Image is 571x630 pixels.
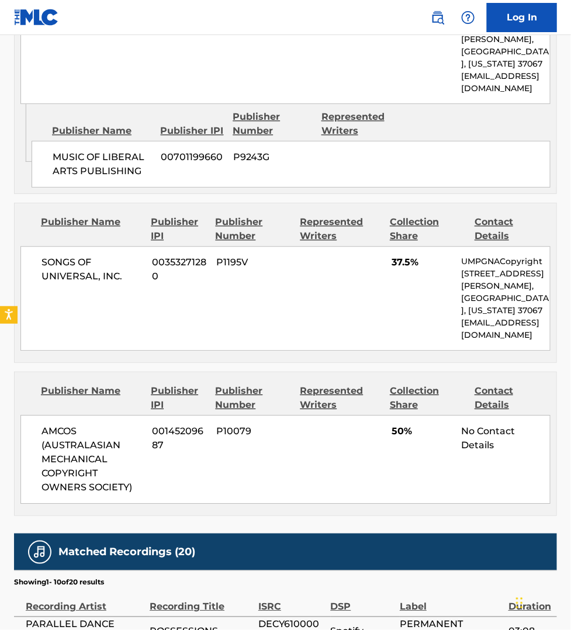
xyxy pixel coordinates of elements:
[41,424,143,494] span: AMCOS (AUSTRALASIAN MECHANICAL COPYRIGHT OWNERS SOCIETY)
[300,215,382,243] div: Represented Writers
[487,3,557,32] a: Log In
[33,545,47,559] img: Matched Recordings
[516,586,523,621] div: Drag
[152,424,208,452] span: 00145209687
[392,424,452,438] span: 50%
[161,124,224,138] div: Publisher IPI
[217,424,293,438] span: P10079
[151,215,206,243] div: Publisher IPI
[216,215,292,243] div: Publisher Number
[508,587,551,614] div: Duration
[475,384,551,412] div: Contact Details
[462,317,550,341] p: [EMAIL_ADDRESS][DOMAIN_NAME]
[456,6,480,29] div: Help
[462,292,550,317] p: [GEOGRAPHIC_DATA], [US_STATE] 37067
[462,46,550,70] p: [GEOGRAPHIC_DATA], [US_STATE] 37067
[216,384,292,412] div: Publisher Number
[233,150,313,164] span: P9243G
[475,215,551,243] div: Contact Details
[321,110,401,138] div: Represented Writers
[390,215,466,243] div: Collection Share
[400,587,503,614] div: Label
[462,255,550,268] p: UMPGNACopyright
[150,587,252,614] div: Recording Title
[426,6,449,29] a: Public Search
[431,11,445,25] img: search
[217,255,293,269] span: P1195V
[331,587,394,614] div: DSP
[53,150,152,178] span: MUSIC OF LIBERAL ARTS PUBLISHING
[41,255,143,283] span: SONGS OF UNIVERSAL, INC.
[41,384,142,412] div: Publisher Name
[513,574,571,630] iframe: Chat Widget
[461,11,475,25] img: help
[300,384,382,412] div: Represented Writers
[462,70,550,95] p: [EMAIL_ADDRESS][DOMAIN_NAME]
[14,9,59,26] img: MLC Logo
[258,587,325,614] div: ISRC
[14,577,104,587] p: Showing 1 - 10 of 20 results
[390,384,466,412] div: Collection Share
[462,268,550,292] p: [STREET_ADDRESS][PERSON_NAME],
[41,215,142,243] div: Publisher Name
[392,255,452,269] span: 37.5%
[233,110,312,138] div: Publisher Number
[462,424,550,452] div: No Contact Details
[52,124,152,138] div: Publisher Name
[151,384,206,412] div: Publisher IPI
[152,255,208,283] span: 00353271280
[26,587,144,614] div: Recording Artist
[58,545,195,559] h5: Matched Recordings (20)
[161,150,224,164] span: 00701199660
